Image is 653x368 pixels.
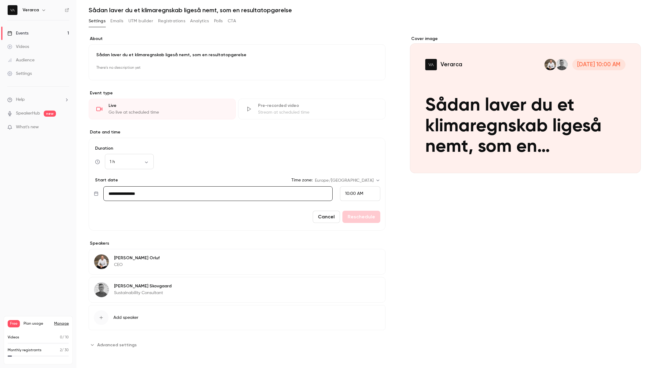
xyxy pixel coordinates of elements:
button: Polls [214,16,223,26]
span: 0 [60,336,62,339]
h6: Verarca [23,7,39,13]
img: Verarca [8,5,17,15]
span: What's new [16,124,39,130]
li: help-dropdown-opener [7,97,69,103]
span: Advanced settings [97,342,137,348]
p: / 10 [60,335,69,340]
span: Help [16,97,25,103]
label: Speakers [89,240,386,246]
p: [PERSON_NAME] Skovgaard [114,283,172,289]
div: From [340,186,380,201]
span: 10:00 AM [345,191,363,196]
p: Videos [8,335,19,340]
p: Sådan laver du et klimaregnskab ligeså nemt, som en resultatopgørelse [96,52,378,58]
a: SpeakerHub [16,110,40,117]
span: new [44,111,56,117]
label: Duration [94,145,380,151]
label: Cover image [410,36,641,42]
div: Dan Skovgaard[PERSON_NAME] SkovgaardSustainability Consultant [89,277,386,303]
p: Start date [94,177,118,183]
a: Manage [54,321,69,326]
p: CEO [114,262,160,268]
p: / 30 [60,348,69,353]
p: Sustainability Consultant [114,290,172,296]
div: Live [109,103,228,109]
button: UTM builder [128,16,153,26]
button: Add speaker [89,305,386,330]
label: Time zone: [291,177,312,183]
p: Event type [89,90,386,96]
span: 2 [60,348,62,352]
p: [PERSON_NAME] Orluf [114,255,160,261]
button: Registrations [158,16,185,26]
div: Events [7,30,28,36]
div: Pre-recorded videoStream at scheduled time [238,99,385,119]
div: LiveGo live at scheduled time [89,99,236,119]
img: Søren Orluf [94,254,109,269]
p: Monthly registrants [8,348,42,353]
div: Søren Orluf[PERSON_NAME] OrlufCEO [89,249,386,275]
label: About [89,36,386,42]
section: Advanced settings [89,340,386,350]
label: Date and time [89,129,386,135]
span: Add speaker [113,315,138,321]
span: Free [8,320,20,327]
button: Emails [110,16,123,26]
button: CTA [228,16,236,26]
div: Audience [7,57,35,63]
h1: Sådan laver du et klimaregnskab ligeså nemt, som en resultatopgørelse [89,6,641,14]
div: Europe/[GEOGRAPHIC_DATA] [315,177,380,184]
div: Stream at scheduled time [258,109,378,115]
div: Go live at scheduled time [109,109,228,115]
div: 1 h [105,159,154,165]
p: There's no description yet [96,63,378,73]
button: Advanced settings [89,340,140,350]
iframe: Noticeable Trigger [62,125,69,130]
section: Cover image [410,36,641,173]
img: Dan Skovgaard [94,282,109,297]
div: Videos [7,44,29,50]
div: Pre-recorded video [258,103,378,109]
div: Settings [7,71,32,77]
button: Cancel [313,211,340,223]
button: Analytics [190,16,209,26]
button: Settings [89,16,105,26]
span: Plan usage [24,321,50,326]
